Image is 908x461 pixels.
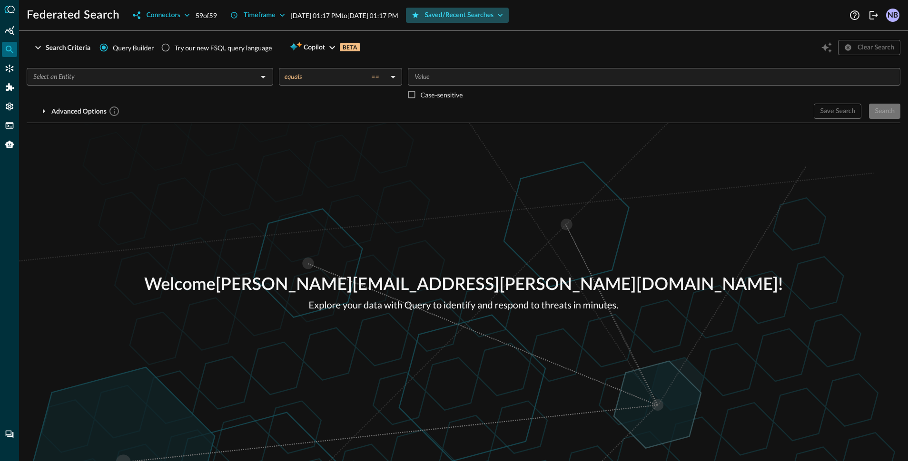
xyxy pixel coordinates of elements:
button: Saved/Recent Searches [406,8,509,23]
p: 59 of 59 [196,10,217,20]
div: equals [285,72,387,81]
p: [DATE] 01:17 PM to [DATE] 01:17 PM [291,10,398,20]
div: Federated Search [2,42,17,57]
div: Try our new FSQL query language [175,43,272,53]
div: Search Criteria [46,42,90,54]
button: CopilotBETA [284,40,366,55]
button: Help [847,8,862,23]
div: Advanced Options [51,106,120,117]
div: NB [886,9,899,22]
span: equals [285,72,302,81]
div: Saved/Recent Searches [425,10,494,21]
h1: Federated Search [27,8,119,23]
div: Addons [2,80,18,95]
div: Connectors [146,10,180,21]
p: Welcome [PERSON_NAME][EMAIL_ADDRESS][PERSON_NAME][DOMAIN_NAME] ! [144,272,783,298]
button: Logout [866,8,881,23]
div: Summary Insights [2,23,17,38]
span: Query Builder [113,43,154,53]
p: Explore your data with Query to identify and respond to threats in minutes. [144,298,783,312]
p: BETA [340,43,360,51]
button: Search Criteria [27,40,96,55]
div: Chat [2,427,17,442]
span: Copilot [304,42,325,54]
input: Value [411,71,896,83]
p: Case-sensitive [421,90,463,100]
button: Timeframe [225,8,291,23]
button: Open [257,70,270,84]
button: Connectors [127,8,195,23]
span: == [371,72,379,81]
div: Settings [2,99,17,114]
div: Connectors [2,61,17,76]
div: Query Agent [2,137,17,152]
div: FSQL [2,118,17,133]
input: Select an Entity [30,71,255,83]
div: Timeframe [244,10,276,21]
button: Advanced Options [27,104,126,119]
